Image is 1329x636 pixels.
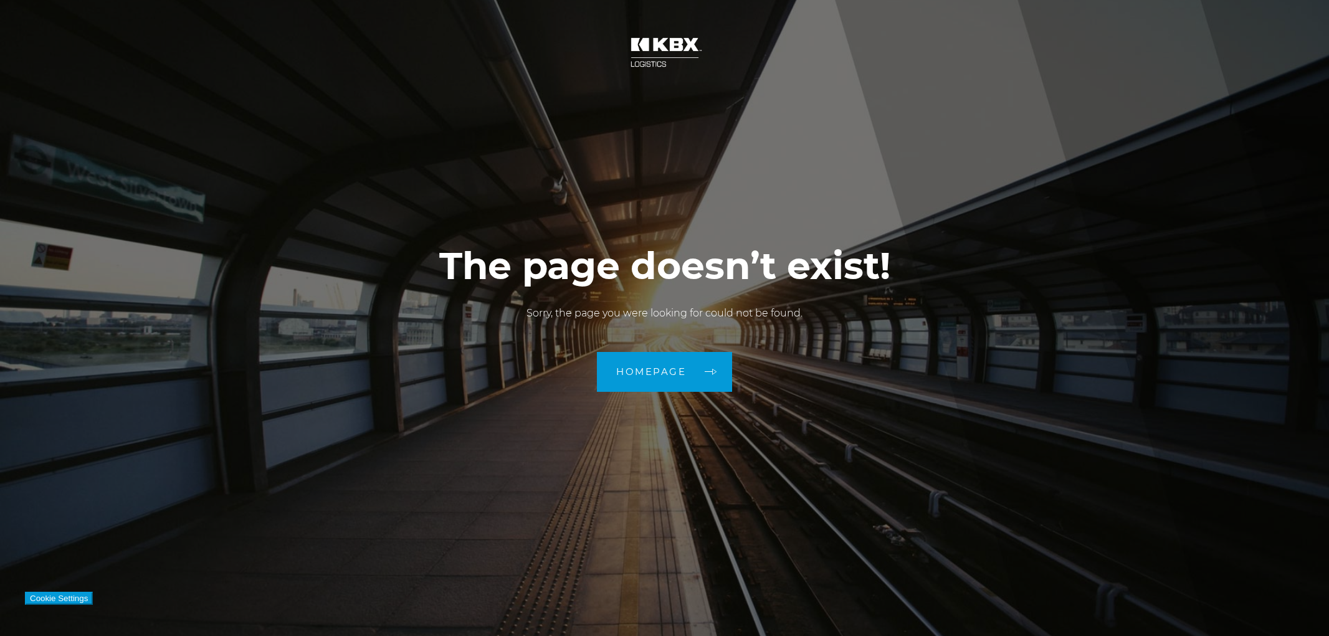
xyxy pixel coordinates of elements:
[439,306,890,321] p: Sorry, the page you were looking for could not be found.
[25,592,93,605] button: Cookie Settings
[618,25,712,80] img: kbx logo
[439,245,890,287] h1: The page doesn’t exist!
[616,367,686,376] span: Homepage
[597,352,732,392] a: Homepage arrow arrow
